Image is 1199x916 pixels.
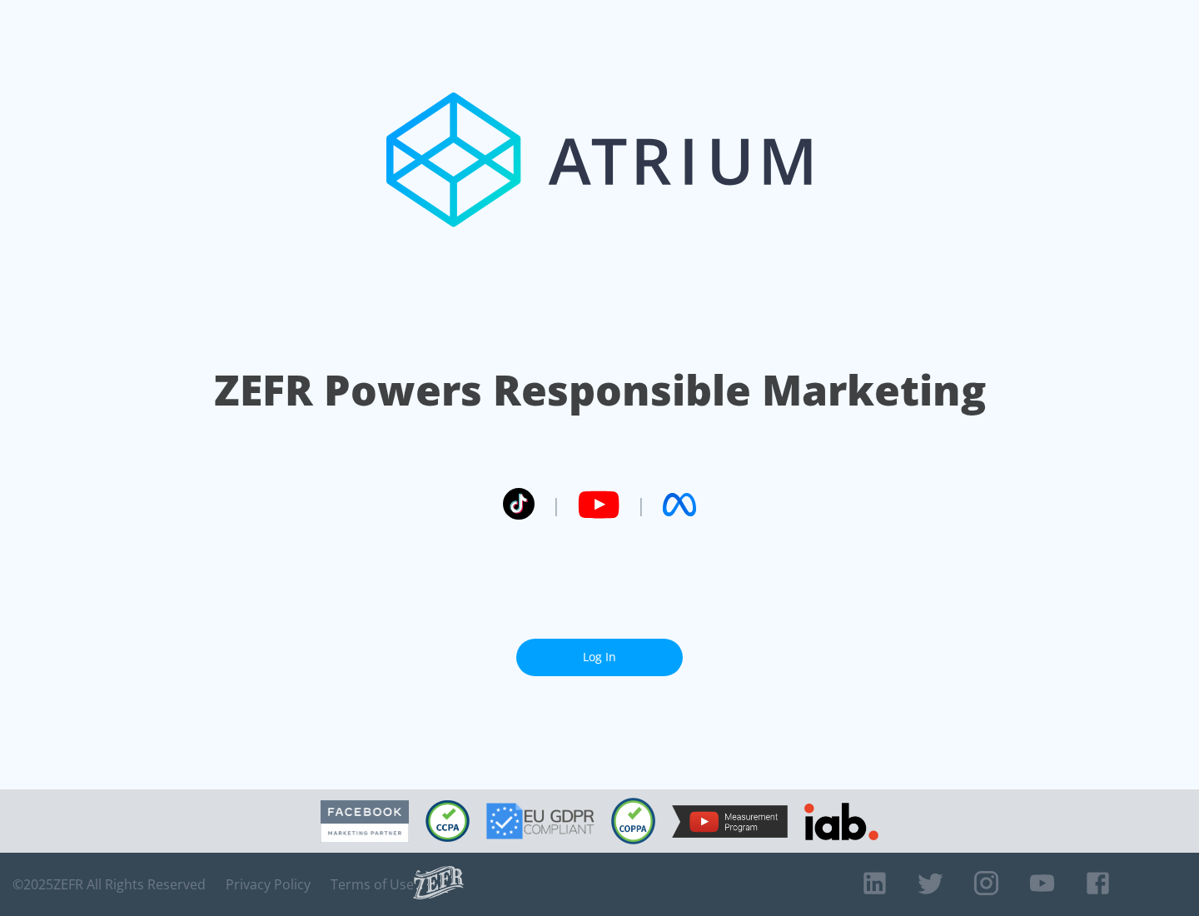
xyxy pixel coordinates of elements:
a: Privacy Policy [226,876,311,893]
img: YouTube Measurement Program [672,805,788,838]
img: COPPA Compliant [611,798,655,844]
img: IAB [804,803,878,840]
img: CCPA Compliant [425,800,470,842]
span: | [551,492,561,517]
a: Log In [516,639,683,676]
span: © 2025 ZEFR All Rights Reserved [12,876,206,893]
img: Facebook Marketing Partner [321,800,409,843]
img: GDPR Compliant [486,803,595,839]
a: Terms of Use [331,876,414,893]
span: | [636,492,646,517]
h1: ZEFR Powers Responsible Marketing [214,361,986,419]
